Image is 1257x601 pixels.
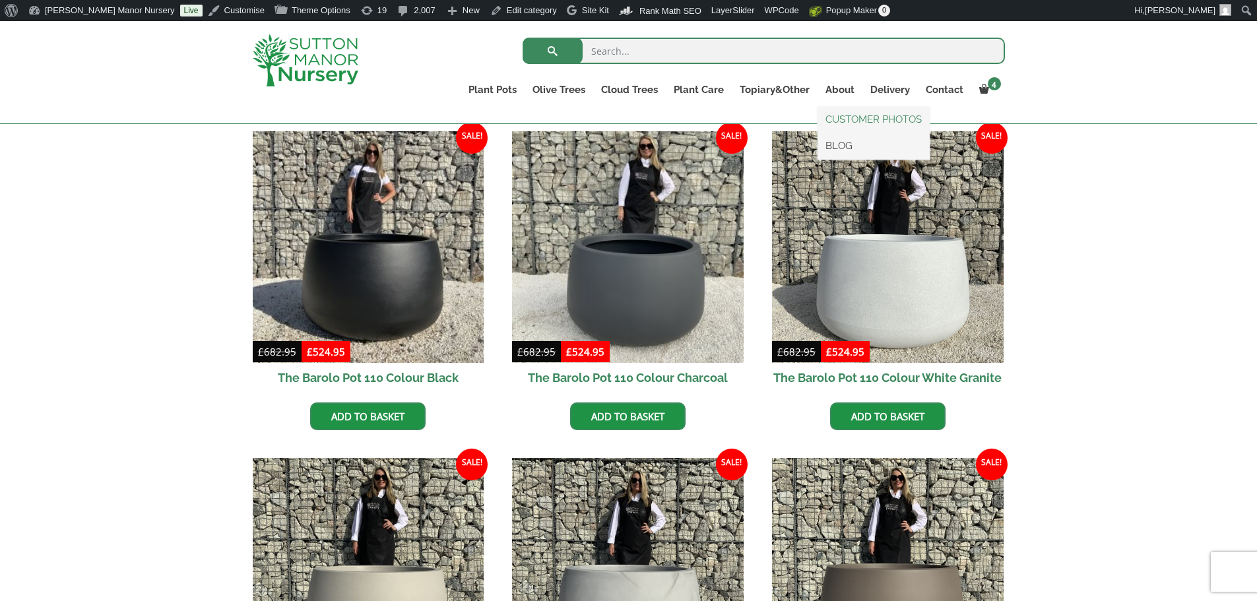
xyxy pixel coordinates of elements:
[582,5,609,15] span: Site Kit
[976,449,1008,480] span: Sale!
[732,80,818,99] a: Topiary&Other
[772,131,1004,363] img: The Barolo Pot 110 Colour White Granite
[307,345,345,358] bdi: 524.95
[593,80,666,99] a: Cloud Trees
[777,345,783,358] span: £
[862,80,918,99] a: Delivery
[666,80,732,99] a: Plant Care
[818,80,862,99] a: About
[818,110,930,129] a: CUSTOMER PHOTOS
[818,136,930,156] a: BLOG
[253,131,484,393] a: Sale! The Barolo Pot 110 Colour Black
[461,80,525,99] a: Plant Pots
[830,402,946,430] a: Add to basket: “The Barolo Pot 110 Colour White Granite”
[456,449,488,480] span: Sale!
[772,363,1004,393] h2: The Barolo Pot 110 Colour White Granite
[570,402,686,430] a: Add to basket: “The Barolo Pot 110 Colour Charcoal”
[258,345,296,358] bdi: 682.95
[456,122,488,154] span: Sale!
[512,131,744,393] a: Sale! The Barolo Pot 110 Colour Charcoal
[517,345,556,358] bdi: 682.95
[310,402,426,430] a: Add to basket: “The Barolo Pot 110 Colour Black”
[976,122,1008,154] span: Sale!
[971,80,1005,99] a: 4
[777,345,816,358] bdi: 682.95
[918,80,971,99] a: Contact
[258,345,264,358] span: £
[566,345,572,358] span: £
[180,5,203,16] a: Live
[253,131,484,363] img: The Barolo Pot 110 Colour Black
[826,345,864,358] bdi: 524.95
[517,345,523,358] span: £
[772,131,1004,393] a: Sale! The Barolo Pot 110 Colour White Granite
[1145,5,1215,15] span: [PERSON_NAME]
[512,131,744,363] img: The Barolo Pot 110 Colour Charcoal
[639,6,701,16] span: Rank Math SEO
[826,345,832,358] span: £
[512,363,744,393] h2: The Barolo Pot 110 Colour Charcoal
[566,345,604,358] bdi: 524.95
[253,363,484,393] h2: The Barolo Pot 110 Colour Black
[716,449,748,480] span: Sale!
[523,38,1005,64] input: Search...
[253,34,358,86] img: logo
[307,345,313,358] span: £
[716,122,748,154] span: Sale!
[988,77,1001,90] span: 4
[878,5,890,16] span: 0
[525,80,593,99] a: Olive Trees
